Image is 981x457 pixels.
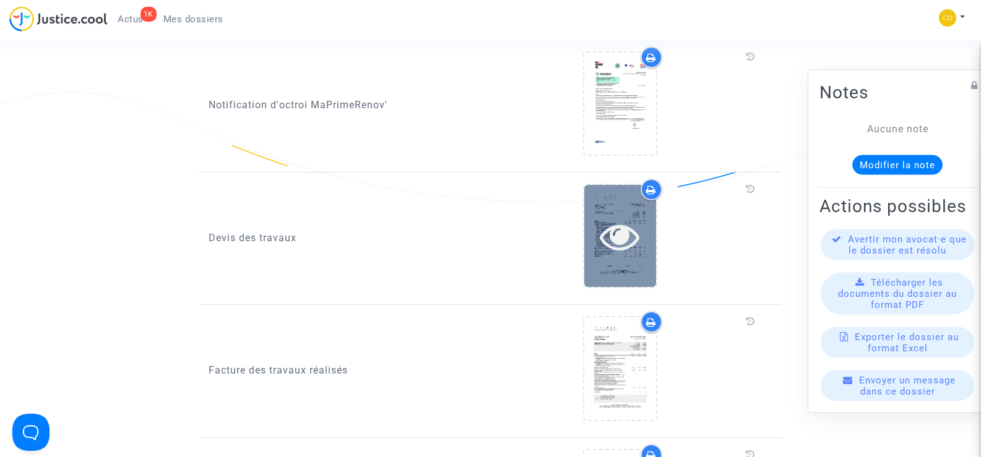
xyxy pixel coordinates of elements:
[838,276,957,310] span: Télécharger les documents du dossier au format PDF
[12,414,50,451] iframe: Help Scout Beacon - Open
[209,230,482,246] p: Devis des travaux
[118,14,144,25] span: Actus
[9,6,108,32] img: jc-logo.svg
[848,233,967,255] span: Avertir mon avocat·e que le dossier est résolu
[108,10,153,28] a: 1KActus
[838,121,957,136] div: Aucune note
[209,97,482,113] p: Notification d'octroi MaPrimeRenov'
[939,9,956,27] img: 84a266a8493598cb3cce1313e02c3431
[852,155,943,174] button: Modifier la note
[209,362,482,378] p: Facture des travaux réalisés
[153,10,233,28] a: Mes dossiers
[819,195,975,216] h2: Actions possibles
[855,331,959,353] span: Exporter le dossier au format Excel
[859,374,956,396] span: Envoyer un message dans ce dossier
[163,14,223,25] span: Mes dossiers
[140,7,157,22] div: 1K
[819,81,975,103] h2: Notes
